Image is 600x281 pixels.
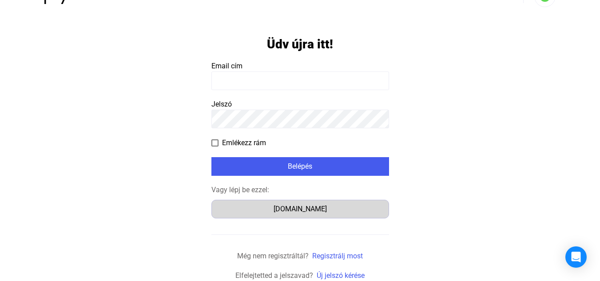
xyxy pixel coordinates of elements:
[215,204,386,214] div: [DOMAIN_NAME]
[235,271,313,280] span: Elfelejtetted a jelszavad?
[312,252,363,260] a: Regisztrálj most
[211,200,389,218] button: [DOMAIN_NAME]
[237,252,309,260] span: Még nem regisztráltál?
[222,138,266,148] span: Emlékezz rám
[267,36,333,52] h1: Üdv újra itt!
[211,185,389,195] div: Vagy lépj be ezzel:
[317,271,365,280] a: Új jelszó kérése
[565,246,587,268] div: Open Intercom Messenger
[211,157,389,176] button: Belépés
[214,161,386,172] div: Belépés
[211,62,242,70] span: Email cím
[211,205,389,213] a: [DOMAIN_NAME]
[211,100,232,108] span: Jelszó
